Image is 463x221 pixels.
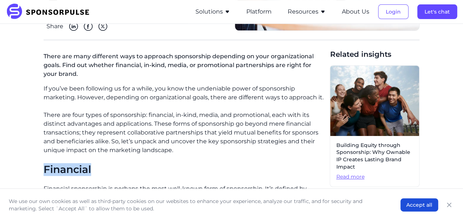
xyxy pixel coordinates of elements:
a: Login [378,8,408,15]
button: Platform [246,7,272,16]
img: Facebook [84,22,93,31]
button: Accept all [400,198,438,211]
a: Building Equity through Sponsorship: Why Ownable IP Creates Lasting Brand ImpactRead more [330,65,419,187]
img: Linkedin [69,22,78,31]
button: Let's chat [417,4,457,19]
span: Building Equity through Sponsorship: Why Ownable IP Creates Lasting Brand Impact [336,142,413,170]
a: About Us [342,8,369,15]
p: There are four types of sponsorship: financial, in-kind, media, and promotional, each with its di... [44,111,324,155]
img: Twitter [98,22,107,31]
button: Resources [288,7,326,16]
iframe: Chat Widget [426,186,463,221]
span: Related insights [330,49,419,59]
button: Login [378,4,408,19]
p: There are many different ways to approach sponsorship depending on your organizational goals. Fin... [44,49,324,84]
img: Photo by Leire Cavia, courtesy of Unsplash [330,66,419,136]
p: We use our own cookies as well as third-party cookies on our websites to enhance your experience,... [9,198,386,212]
button: Solutions [195,7,230,16]
a: Let's chat [417,8,457,15]
h2: Financial [44,163,324,176]
p: If you’ve been following us for a while, you know the undeniable power of sponsorship marketing. ... [44,84,324,102]
a: Platform [246,8,272,15]
p: Financial sponsorship is perhaps the most well-known form of sponsorship. It’s defined by when a ... [44,184,324,211]
button: About Us [342,7,369,16]
img: SponsorPulse [6,4,95,20]
span: Read more [336,173,413,181]
span: Share [46,22,63,31]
